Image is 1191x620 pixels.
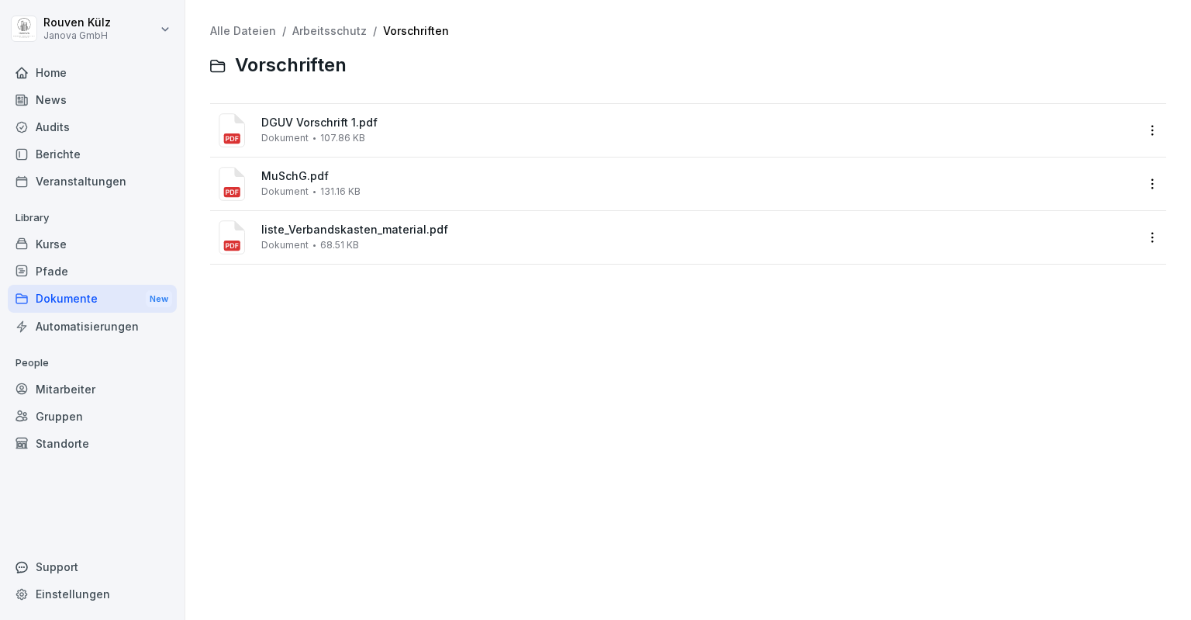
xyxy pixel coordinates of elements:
a: Arbeitsschutz [292,24,367,37]
div: New [146,290,172,308]
div: Support [8,553,177,580]
a: Vorschriften [383,24,449,37]
div: Dokumente [8,285,177,313]
span: Dokument [261,240,309,251]
span: 107.86 KB [320,133,365,144]
p: Library [8,206,177,230]
a: Automatisierungen [8,313,177,340]
span: 131.16 KB [320,186,361,197]
a: Veranstaltungen [8,168,177,195]
a: Pfade [8,258,177,285]
a: DokumenteNew [8,285,177,313]
span: Dokument [261,186,309,197]
span: DGUV Vorschrift 1.pdf [261,116,1137,130]
a: Einstellungen [8,580,177,608]
span: liste_Verbandskasten_material.pdf [261,223,1137,237]
span: MuSchG.pdf [261,170,1137,183]
a: Kurse [8,230,177,258]
a: Audits [8,113,177,140]
span: Dokument [261,133,309,144]
span: Vorschriften [235,54,347,77]
p: Rouven Külz [43,16,111,29]
a: Home [8,59,177,86]
span: 68.51 KB [320,240,359,251]
a: News [8,86,177,113]
a: Gruppen [8,403,177,430]
span: / [373,25,377,38]
a: Berichte [8,140,177,168]
a: Mitarbeiter [8,376,177,403]
a: Alle Dateien [210,24,276,37]
p: People [8,351,177,376]
a: Standorte [8,430,177,457]
p: Janova GmbH [43,30,111,41]
span: / [282,25,286,38]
